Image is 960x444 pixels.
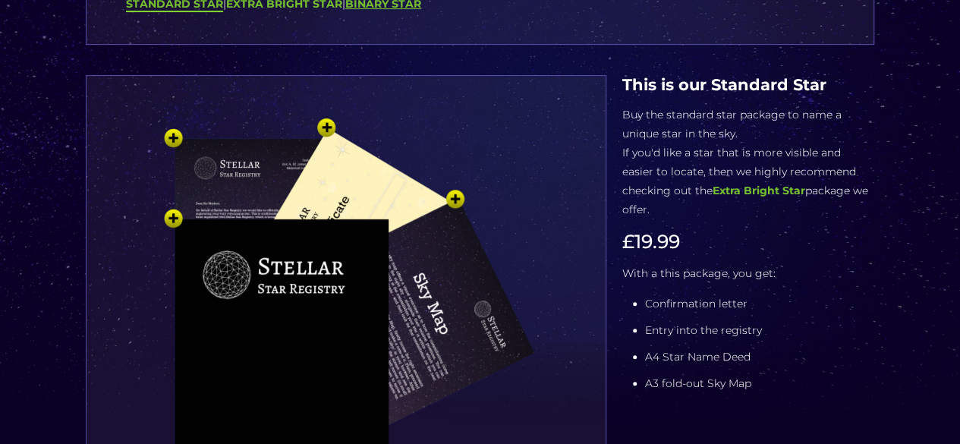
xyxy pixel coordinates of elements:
h4: This is our Standard Star [622,75,874,94]
li: A3 fold-out Sky Map [645,374,874,393]
p: Buy the standard star package to name a unique star in the sky. If you'd like a star that is more... [622,105,874,219]
span: 19.99 [634,230,680,253]
li: A4 Star Name Deed [645,348,874,367]
h3: £ [622,231,874,253]
li: Entry into the registry [645,321,874,340]
li: Confirmation letter [645,294,874,313]
a: Extra Bright Star [713,184,805,197]
p: With a this package, you get: [622,264,874,283]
